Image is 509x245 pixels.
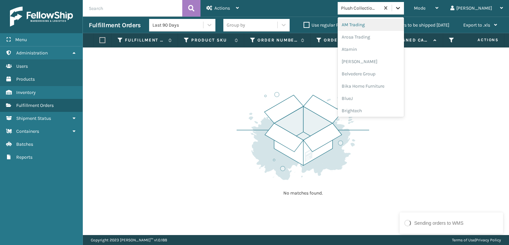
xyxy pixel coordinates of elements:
[227,22,245,29] div: Group by
[338,105,404,117] div: Brightech
[191,37,231,43] label: Product SKU
[385,22,449,28] label: Orders to be shipped [DATE]
[338,31,404,43] div: Arosa Trading
[16,116,51,121] span: Shipment Status
[390,37,430,43] label: Assigned Carrier Service
[91,235,167,245] p: Copyright 2023 [PERSON_NAME]™ v 1.0.188
[463,22,490,28] span: Export to .xls
[89,21,141,29] h3: Fulfillment Orders
[214,5,230,11] span: Actions
[16,103,54,108] span: Fulfillment Orders
[16,76,35,82] span: Products
[16,128,39,134] span: Containers
[16,154,32,160] span: Reports
[338,92,404,105] div: BlueJ
[125,37,165,43] label: Fulfillment Order Id
[16,50,48,56] span: Administration
[338,55,404,68] div: [PERSON_NAME]
[304,22,371,28] label: Use regular Palletizing mode
[338,80,404,92] div: Bika Home Furniture
[10,7,73,27] img: logo
[15,37,27,42] span: Menu
[414,220,464,227] div: Sending orders to WMS
[341,5,380,12] div: Plush Collections
[338,68,404,80] div: Belvedere Group
[152,22,204,29] div: Last 90 Days
[338,43,404,55] div: Atamin
[457,35,503,45] span: Actions
[324,37,364,43] label: Order Date
[16,141,33,147] span: Batches
[338,19,404,31] div: AM Trading
[414,5,425,11] span: Mode
[257,37,298,43] label: Order Number
[16,90,36,95] span: Inventory
[16,63,28,69] span: Users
